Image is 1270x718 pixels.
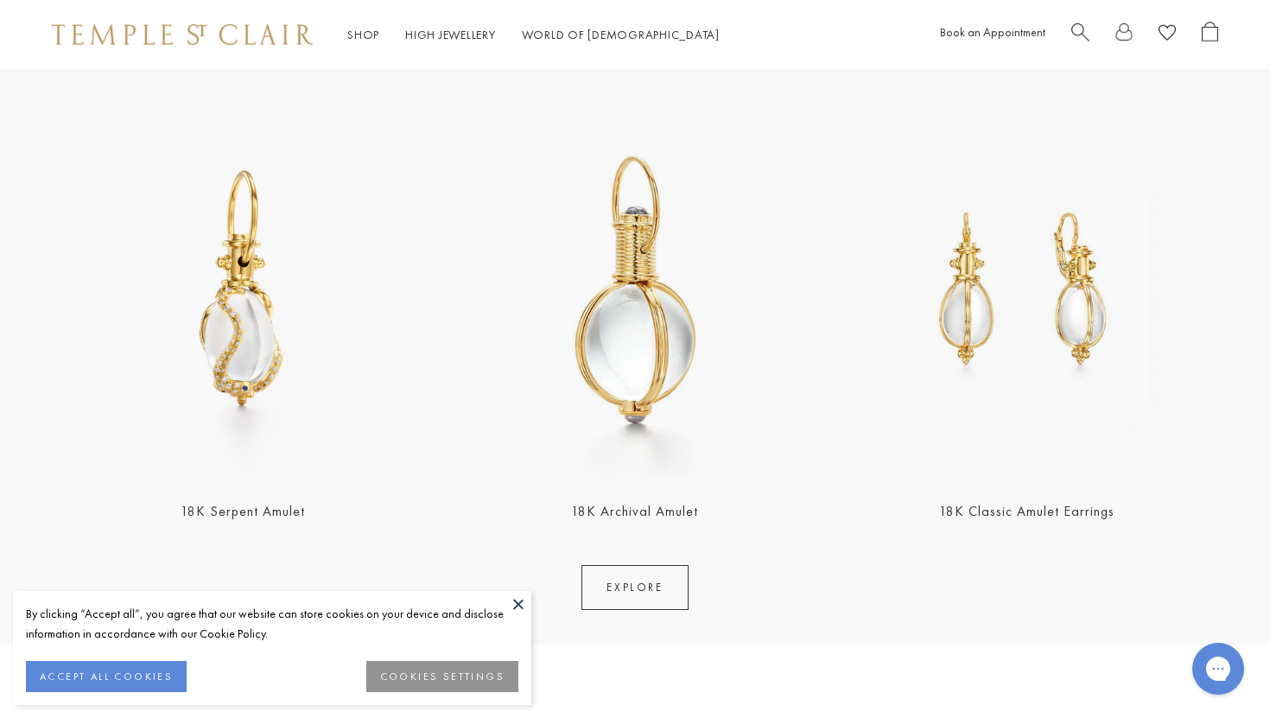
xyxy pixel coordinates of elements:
[522,27,720,42] a: World of [DEMOGRAPHIC_DATA]World of [DEMOGRAPHIC_DATA]
[52,24,313,45] img: Temple St. Clair
[581,565,688,610] a: EXPLORE
[1159,22,1176,48] a: View Wishlist
[444,99,826,481] img: 18K Archival Amulet
[26,661,187,692] button: ACCEPT ALL COOKIES
[405,27,496,42] a: High JewelleryHigh Jewellery
[836,99,1218,481] a: 18K Classic Amulet Earrings18K Classic Amulet Earrings
[571,502,698,520] a: 18K Archival Amulet
[939,502,1114,520] a: 18K Classic Amulet Earrings
[347,24,720,46] nav: Main navigation
[366,661,518,692] button: COOKIES SETTINGS
[52,99,434,481] img: P51836-E11SERPPV
[1184,637,1253,701] iframe: Gorgias live chat messenger
[940,24,1045,40] a: Book an Appointment
[181,502,305,520] a: 18K Serpent Amulet
[1071,22,1089,48] a: Search
[444,99,826,481] a: 18K Archival Amulet18K Archival Amulet
[836,99,1218,481] img: 18K Classic Amulet Earrings
[347,27,379,42] a: ShopShop
[1202,22,1218,48] a: Open Shopping Bag
[26,604,518,644] div: By clicking “Accept all”, you agree that our website can store cookies on your device and disclos...
[52,99,434,481] a: P51836-E18SRPPVP51836-E11SERPPV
